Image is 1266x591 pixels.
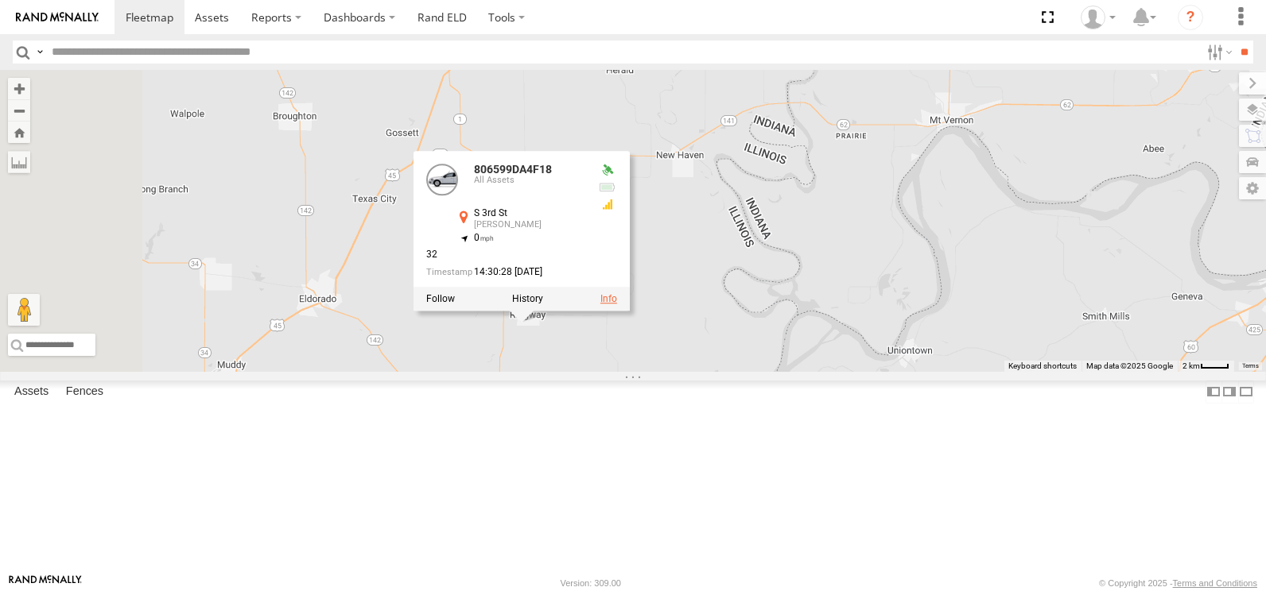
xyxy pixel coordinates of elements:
[1178,361,1234,372] button: Map Scale: 2 km per 33 pixels
[598,164,617,177] div: Valid GPS Fix
[8,122,30,143] button: Zoom Home
[1201,41,1235,64] label: Search Filter Options
[1239,177,1266,199] label: Map Settings
[426,293,455,304] label: Realtime tracking of Asset
[8,99,30,122] button: Zoom out
[1178,5,1203,30] i: ?
[8,151,30,173] label: Measure
[426,250,585,261] div: 32
[16,12,99,23] img: rand-logo.svg
[1221,380,1237,404] label: Dock Summary Table to the Right
[474,176,585,186] div: All Assets
[600,293,617,304] a: View Asset Details
[1238,380,1254,404] label: Hide Summary Table
[598,181,617,194] div: No voltage information received from this device.
[561,578,621,588] div: Version: 309.00
[1206,380,1221,404] label: Dock Summary Table to the Left
[512,293,543,304] label: View Asset History
[58,380,111,403] label: Fences
[33,41,46,64] label: Search Query
[474,209,585,219] div: S 3rd St
[598,199,617,211] div: GSM Signal = 3
[426,164,458,196] a: View Asset Details
[8,294,40,326] button: Drag Pegman onto the map to open Street View
[1173,578,1257,588] a: Terms and Conditions
[426,267,585,277] div: Date/time of location update
[1008,361,1077,372] button: Keyboard shortcuts
[9,575,82,591] a: Visit our Website
[1099,578,1257,588] div: © Copyright 2025 -
[6,380,56,403] label: Assets
[1086,361,1173,370] span: Map data ©2025 Google
[1242,363,1259,369] a: Terms (opens in new tab)
[8,78,30,99] button: Zoom in
[1075,6,1121,29] div: Kourtney Burns
[1183,361,1200,370] span: 2 km
[474,164,552,176] a: 806599DA4F18
[474,221,585,230] div: [PERSON_NAME]
[474,233,494,244] span: 0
